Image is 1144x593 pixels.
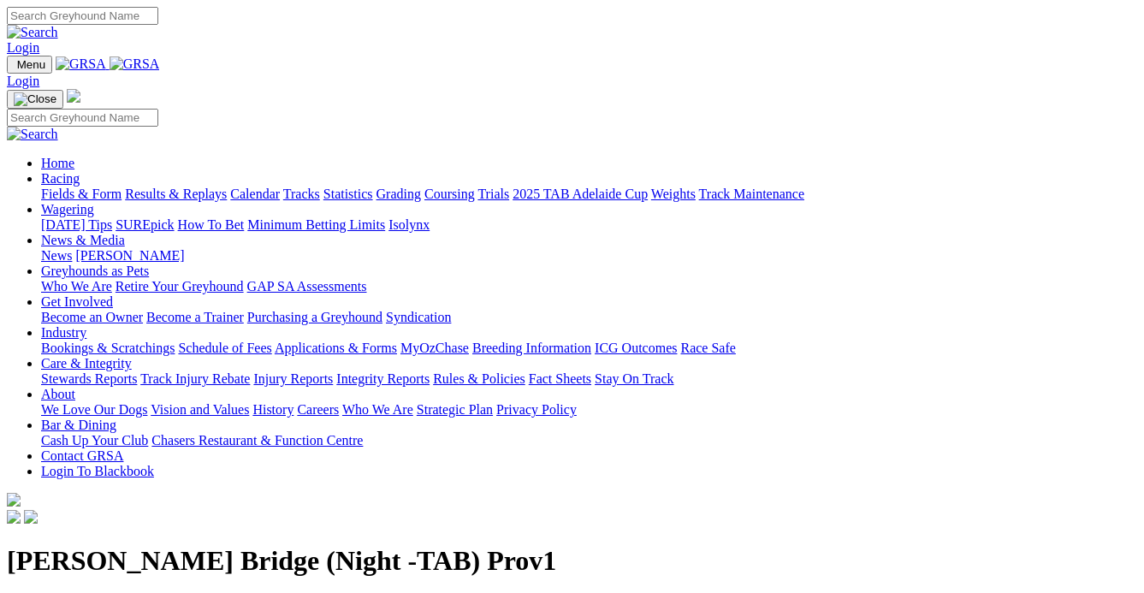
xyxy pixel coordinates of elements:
a: Login [7,40,39,55]
div: Industry [41,341,1137,356]
img: Search [7,25,58,40]
a: Rules & Policies [433,371,525,386]
a: Integrity Reports [336,371,430,386]
input: Search [7,109,158,127]
a: Syndication [386,310,451,324]
a: Tracks [283,187,320,201]
a: Vision and Values [151,402,249,417]
a: Schedule of Fees [178,341,271,355]
a: News [41,248,72,263]
a: How To Bet [178,217,245,232]
div: About [41,402,1137,418]
a: Bookings & Scratchings [41,341,175,355]
a: Weights [651,187,696,201]
a: Strategic Plan [417,402,493,417]
a: Who We Are [41,279,112,294]
a: News & Media [41,233,125,247]
a: GAP SA Assessments [247,279,367,294]
button: Toggle navigation [7,56,52,74]
a: Track Maintenance [699,187,804,201]
h1: [PERSON_NAME] Bridge (Night -TAB) Prov1 [7,545,1137,577]
img: logo-grsa-white.png [67,89,80,103]
span: Menu [17,58,45,71]
div: Racing [41,187,1137,202]
a: Grading [376,187,421,201]
div: Greyhounds as Pets [41,279,1137,294]
a: Who We Are [342,402,413,417]
a: Breeding Information [472,341,591,355]
a: Stay On Track [595,371,673,386]
a: Stewards Reports [41,371,137,386]
a: Statistics [323,187,373,201]
a: Care & Integrity [41,356,132,371]
a: Results & Replays [125,187,227,201]
img: Close [14,92,56,106]
div: Bar & Dining [41,433,1137,448]
a: Bar & Dining [41,418,116,432]
input: Search [7,7,158,25]
img: GRSA [110,56,160,72]
img: Search [7,127,58,142]
a: Isolynx [388,217,430,232]
div: Wagering [41,217,1137,233]
a: SUREpick [116,217,174,232]
a: We Love Our Dogs [41,402,147,417]
div: News & Media [41,248,1137,264]
a: MyOzChase [400,341,469,355]
img: logo-grsa-white.png [7,493,21,507]
a: Trials [477,187,509,201]
a: Greyhounds as Pets [41,264,149,278]
a: Privacy Policy [496,402,577,417]
a: Cash Up Your Club [41,433,148,448]
a: Racing [41,171,80,186]
a: Fact Sheets [529,371,591,386]
a: About [41,387,75,401]
a: Injury Reports [253,371,333,386]
a: Applications & Forms [275,341,397,355]
img: twitter.svg [24,510,38,524]
img: facebook.svg [7,510,21,524]
a: Industry [41,325,86,340]
a: Get Involved [41,294,113,309]
a: [DATE] Tips [41,217,112,232]
a: Retire Your Greyhound [116,279,244,294]
a: 2025 TAB Adelaide Cup [513,187,648,201]
a: [PERSON_NAME] [75,248,184,263]
a: Careers [297,402,339,417]
a: Chasers Restaurant & Function Centre [151,433,363,448]
a: Calendar [230,187,280,201]
a: Fields & Form [41,187,122,201]
a: Contact GRSA [41,448,123,463]
a: Coursing [424,187,475,201]
a: Become a Trainer [146,310,244,324]
div: Care & Integrity [41,371,1137,387]
a: Login To Blackbook [41,464,154,478]
a: Wagering [41,202,94,216]
a: ICG Outcomes [595,341,677,355]
button: Toggle navigation [7,90,63,109]
a: Race Safe [680,341,735,355]
a: History [252,402,293,417]
a: Login [7,74,39,88]
a: Purchasing a Greyhound [247,310,382,324]
a: Home [41,156,74,170]
a: Minimum Betting Limits [247,217,385,232]
a: Become an Owner [41,310,143,324]
img: GRSA [56,56,106,72]
a: Track Injury Rebate [140,371,250,386]
div: Get Involved [41,310,1137,325]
